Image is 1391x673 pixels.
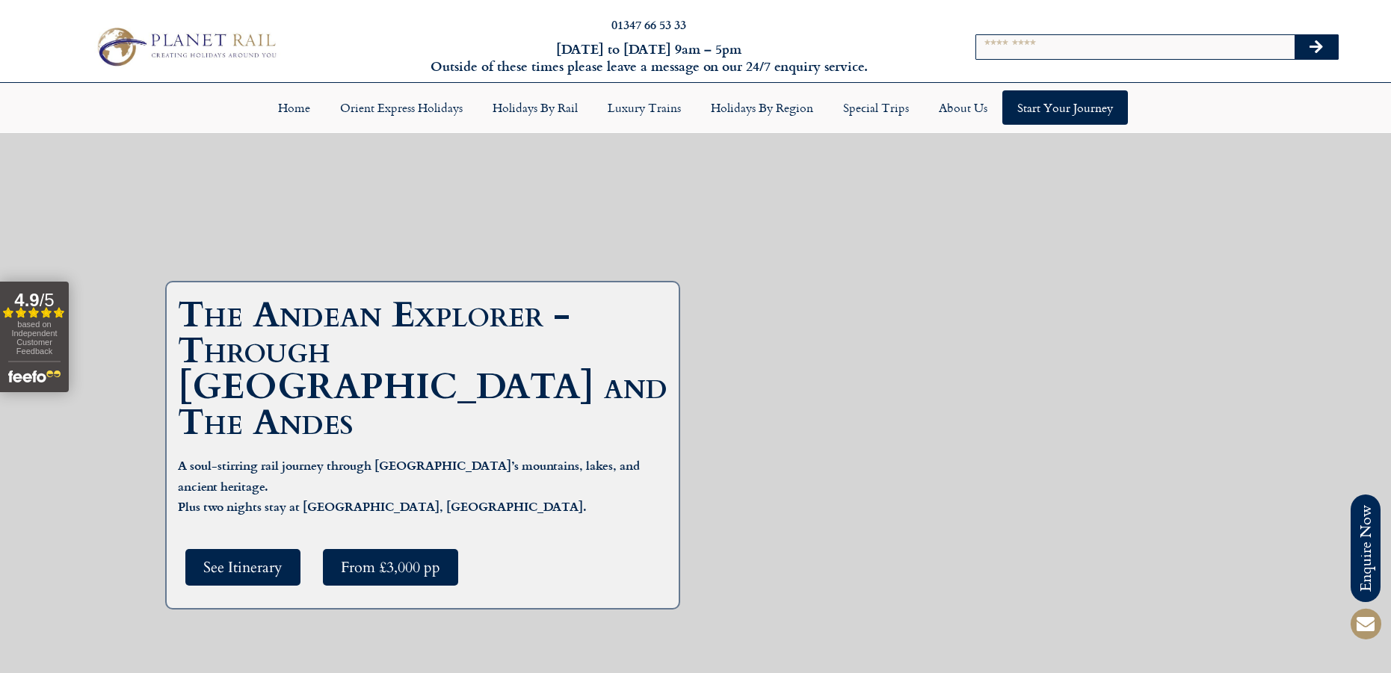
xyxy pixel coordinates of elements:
[478,90,593,125] a: Holidays by Rail
[7,90,1384,125] nav: Menu
[828,90,924,125] a: Special Trips
[374,40,923,75] h6: [DATE] to [DATE] 9am – 5pm Outside of these times please leave a message on our 24/7 enquiry serv...
[263,90,325,125] a: Home
[203,558,283,577] span: See Itinerary
[924,90,1002,125] a: About Us
[325,90,478,125] a: Orient Express Holidays
[178,456,640,515] strong: A soul-stirring rail journey through [GEOGRAPHIC_DATA]’s mountains, lakes, and ancient heritage. ...
[178,297,675,441] h1: The Andean Explorer - Through [GEOGRAPHIC_DATA] and The Andes
[611,16,686,33] a: 01347 66 53 33
[593,90,696,125] a: Luxury Trains
[341,558,440,577] span: From £3,000 pp
[696,90,828,125] a: Holidays by Region
[1295,35,1338,59] button: Search
[90,23,281,70] img: Planet Rail Train Holidays Logo
[185,549,300,586] a: See Itinerary
[323,549,458,586] a: From £3,000 pp
[1002,90,1128,125] a: Start your Journey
